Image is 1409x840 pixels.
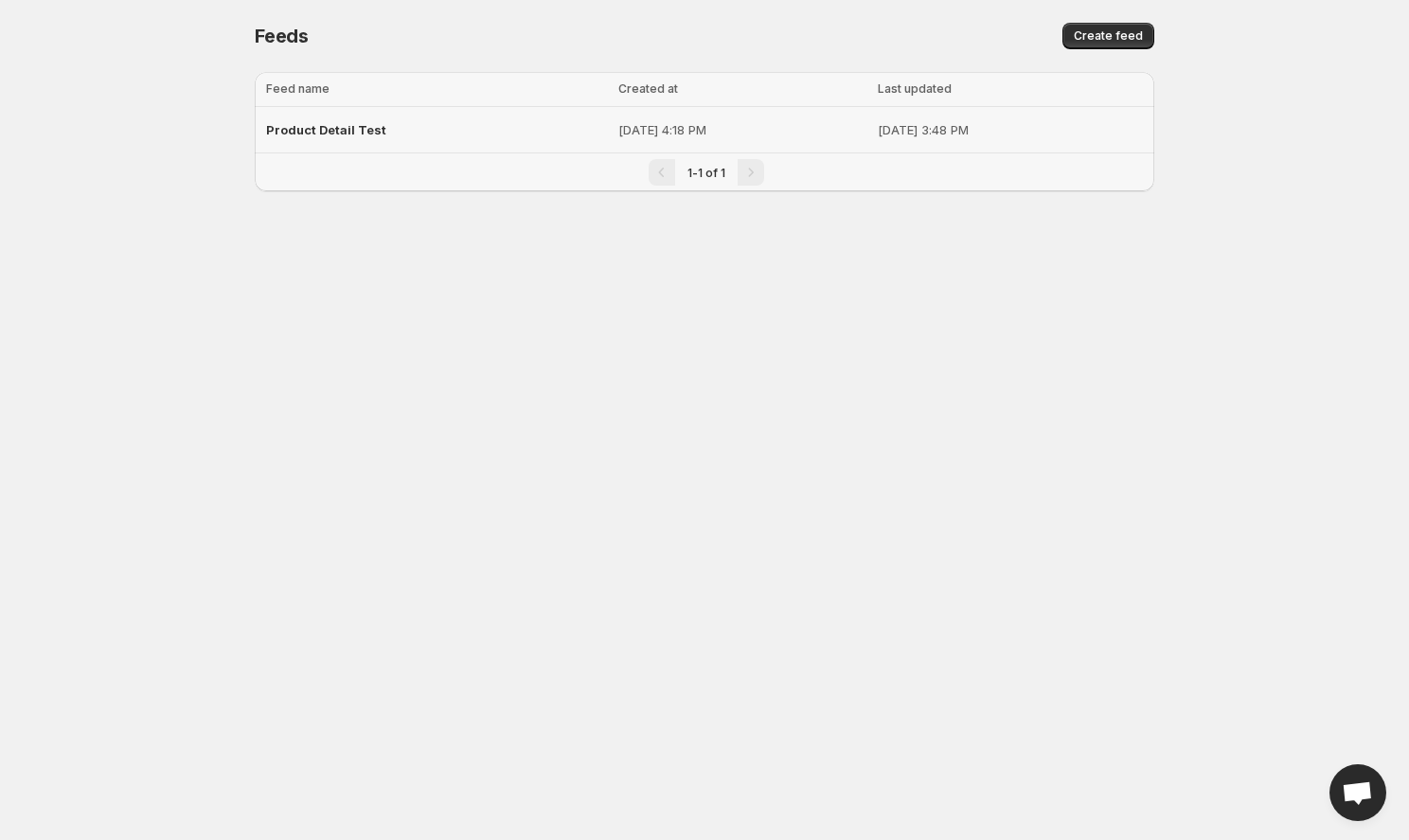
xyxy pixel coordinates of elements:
span: Create feed [1074,28,1143,44]
p: [DATE] 4:18 PM [618,120,866,139]
span: Feed name [266,81,330,96]
span: Feeds [255,25,309,47]
span: 1-1 of 1 [687,166,725,180]
span: Created at [618,81,678,96]
p: [DATE] 3:48 PM [878,120,1143,139]
nav: Pagination [255,152,1154,191]
span: Product Detail Test [266,122,386,137]
div: Open chat [1329,764,1386,821]
span: Last updated [878,81,952,96]
button: Create feed [1062,23,1154,49]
